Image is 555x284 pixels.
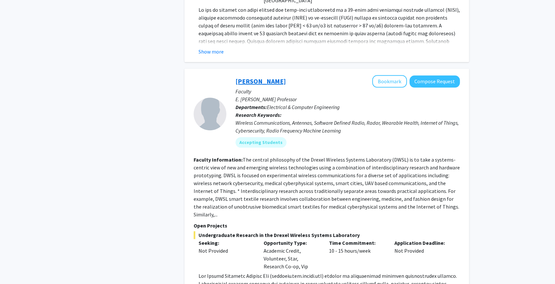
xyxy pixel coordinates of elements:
[324,239,390,270] div: 10 - 15 hours/week
[259,239,324,270] div: Academic Credit, Volunteer, Star, Research Co-op, Vip
[409,75,460,87] button: Compose Request to Kapil Dandekar
[194,156,243,163] b: Faculty Information:
[394,239,450,247] p: Application Deadline:
[194,231,460,239] span: Undergraduate Research in the Drexel Wireless Systems Laboratory
[199,6,460,92] p: Lo ips do sitamet con adipi elitsed doe temp-inci utlaboreetd ma a 39-enim admi veniamqui nostrud...
[199,239,254,247] p: Seeking:
[199,247,254,255] div: Not Provided
[235,77,286,85] a: [PERSON_NAME]
[264,239,319,247] p: Opportunity Type:
[372,75,407,87] button: Add Kapil Dandekar to Bookmarks
[329,239,385,247] p: Time Commitment:
[5,255,28,279] iframe: Chat
[235,95,460,103] p: E. [PERSON_NAME] Professor
[199,48,224,55] button: Show more
[235,112,282,118] b: Research Keywords:
[235,119,460,134] div: Wireless Communications, Antennas, Software Defined Radio, Radar, Wearable Health, Internet of Th...
[194,222,460,229] p: Open Projects
[194,156,460,218] fg-read-more: The central philosophy of the Drexel Wireless Systems Laboratory (DWSL) is to take a systems-cent...
[235,137,286,148] mat-chip: Accepting Students
[267,104,340,110] span: Electrical & Computer Engineering
[235,104,267,110] b: Departments:
[390,239,455,270] div: Not Provided
[235,87,460,95] p: Faculty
